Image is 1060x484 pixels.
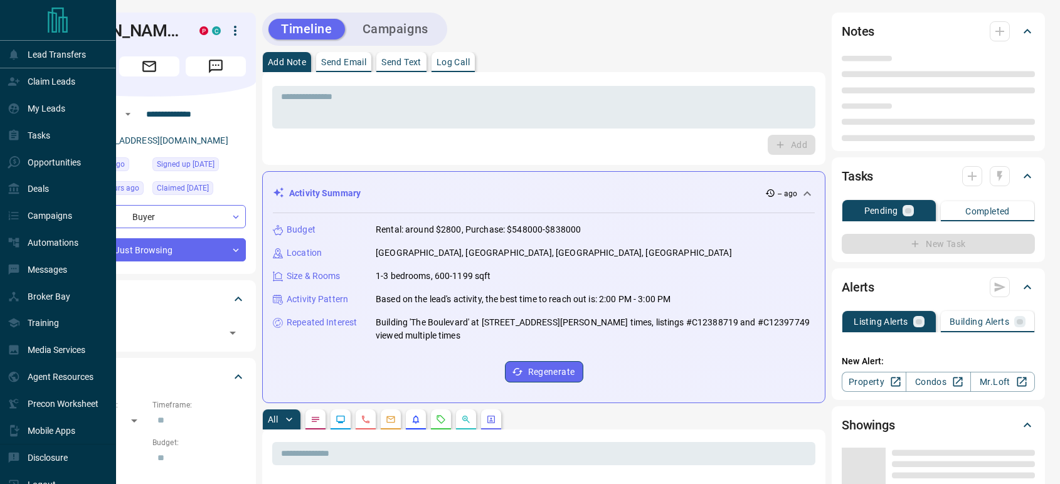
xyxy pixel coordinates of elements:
button: Open [224,324,241,342]
h2: Showings [842,415,895,435]
p: -- ago [778,188,797,199]
p: Budget: [152,437,246,448]
p: 1-3 bedrooms, 600-1199 sqft [376,270,491,283]
div: Tasks [842,161,1035,191]
div: Buyer [53,205,246,228]
div: Showings [842,410,1035,440]
div: Just Browsing [53,238,246,261]
h2: Notes [842,21,874,41]
div: Criteria [53,362,246,392]
svg: Notes [310,414,321,424]
button: Timeline [268,19,345,39]
p: Activity Summary [289,187,361,200]
p: Building Alerts [950,317,1009,326]
h1: [PERSON_NAME] [53,21,181,41]
div: Tue Nov 26 2019 [152,157,246,175]
span: Email [119,56,179,76]
p: All [268,415,278,424]
p: Log Call [437,58,470,66]
p: Based on the lead's activity, the best time to reach out is: 2:00 PM - 3:00 PM [376,293,670,306]
p: Send Text [381,58,421,66]
span: Message [186,56,246,76]
p: New Alert: [842,355,1035,368]
p: Listing Alerts [854,317,908,326]
p: Location [287,246,322,260]
p: Building 'The Boulevard' at [STREET_ADDRESS][PERSON_NAME] times, listings #C12388719 and #C123977... [376,316,815,342]
p: Repeated Interest [287,316,357,329]
button: Regenerate [505,361,583,382]
svg: Opportunities [461,414,471,424]
div: Thu Aug 12 2021 [152,181,246,199]
div: Activity Summary-- ago [273,182,815,205]
svg: Agent Actions [486,414,496,424]
a: Mr.Loft [970,372,1035,392]
svg: Requests [436,414,446,424]
a: Property [842,372,906,392]
p: Add Note [268,58,306,66]
p: Activity Pattern [287,293,348,306]
p: Timeframe: [152,399,246,411]
div: Tags [53,284,246,314]
p: Pending [864,206,898,215]
p: Rental: around $2800, Purchase: $548000-$838000 [376,223,581,236]
button: Open [120,107,135,122]
svg: Calls [361,414,371,424]
p: Budget [287,223,315,236]
span: Signed up [DATE] [157,158,215,171]
span: Claimed [DATE] [157,182,209,194]
p: Completed [965,207,1010,216]
div: property.ca [199,26,208,35]
a: Condos [906,372,970,392]
div: Alerts [842,272,1035,302]
button: Campaigns [350,19,441,39]
h2: Tasks [842,166,873,186]
p: Size & Rooms [287,270,341,283]
p: [GEOGRAPHIC_DATA], [GEOGRAPHIC_DATA], [GEOGRAPHIC_DATA], [GEOGRAPHIC_DATA] [376,246,732,260]
svg: Lead Browsing Activity [336,414,346,424]
svg: Emails [386,414,396,424]
svg: Listing Alerts [411,414,421,424]
p: Send Email [321,58,366,66]
h2: Alerts [842,277,874,297]
div: Notes [842,16,1035,46]
a: [EMAIL_ADDRESS][DOMAIN_NAME] [87,135,228,145]
div: condos.ca [212,26,221,35]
